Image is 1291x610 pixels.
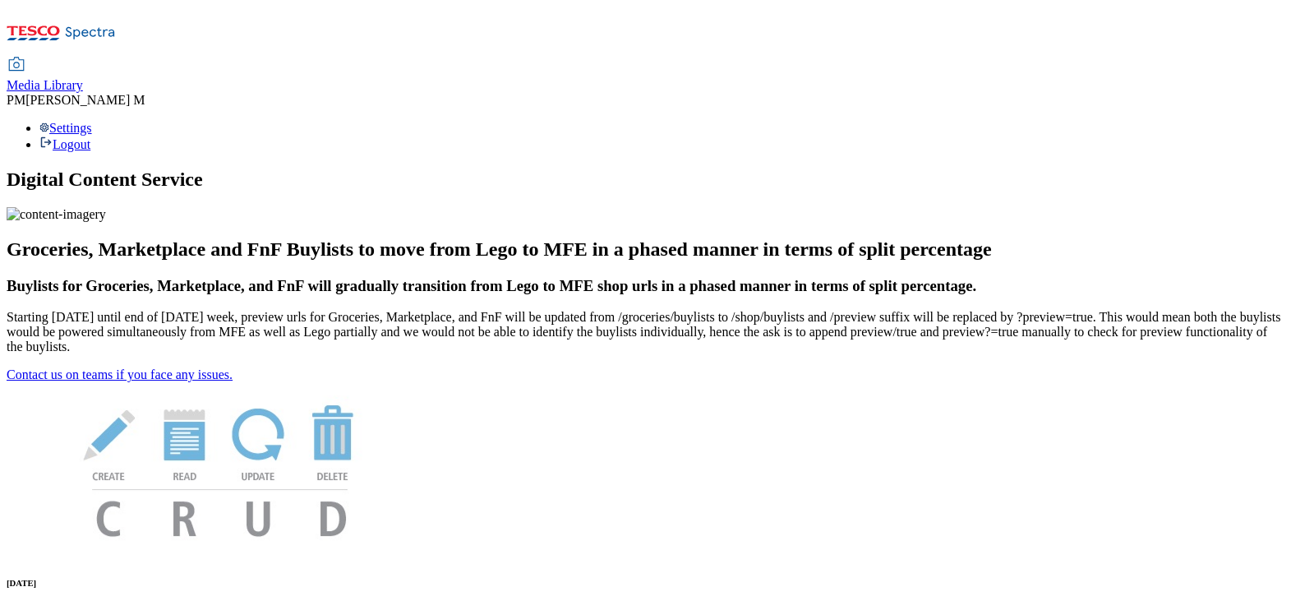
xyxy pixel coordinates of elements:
img: News Image [7,382,434,554]
a: Contact us on teams if you face any issues. [7,367,233,381]
p: Starting [DATE] until end of [DATE] week, preview urls for Groceries, Marketplace, and FnF will b... [7,310,1284,354]
h2: Groceries, Marketplace and FnF Buylists to move from Lego to MFE in a phased manner in terms of s... [7,238,1284,261]
h1: Digital Content Service [7,169,1284,191]
span: Media Library [7,78,83,92]
h3: Buylists for Groceries, Marketplace, and FnF will gradually transition from Lego to MFE shop urls... [7,277,1284,295]
a: Media Library [7,58,83,93]
img: content-imagery [7,207,106,222]
span: PM [7,93,25,107]
a: Logout [39,137,90,151]
a: Settings [39,121,92,135]
h6: [DATE] [7,578,1284,588]
span: [PERSON_NAME] M [25,93,145,107]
